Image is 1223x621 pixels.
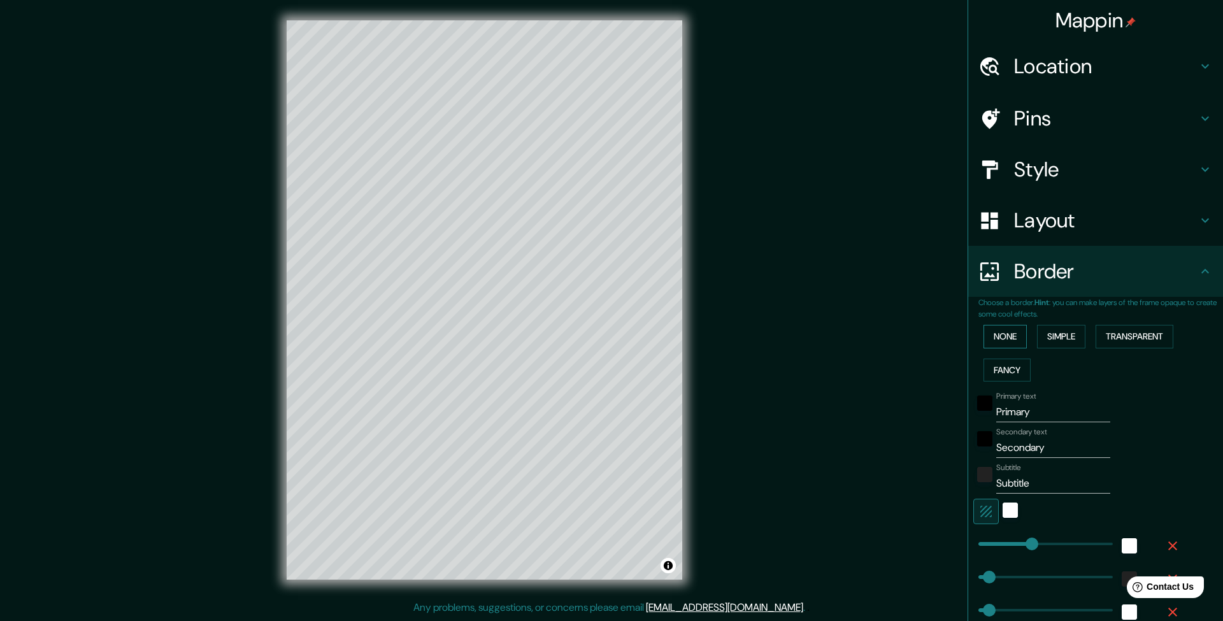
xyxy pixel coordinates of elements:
[977,467,992,482] button: color-222222
[1034,297,1049,308] b: Hint
[1014,106,1198,131] h4: Pins
[983,359,1031,382] button: Fancy
[1014,208,1198,233] h4: Layout
[968,144,1223,195] div: Style
[996,427,1047,438] label: Secondary text
[968,246,1223,297] div: Border
[1122,538,1137,553] button: white
[996,391,1036,402] label: Primary text
[996,462,1021,473] label: Subtitle
[983,325,1027,348] button: None
[1014,259,1198,284] h4: Border
[661,558,676,573] button: Toggle attribution
[968,195,1223,246] div: Layout
[413,600,805,615] p: Any problems, suggestions, or concerns please email .
[1126,17,1136,27] img: pin-icon.png
[1096,325,1173,348] button: Transparent
[1122,604,1137,620] button: white
[978,297,1223,320] p: Choose a border. : you can make layers of the frame opaque to create some cool effects.
[977,431,992,446] button: black
[977,396,992,411] button: black
[1055,8,1136,33] h4: Mappin
[807,600,810,615] div: .
[1014,54,1198,79] h4: Location
[805,600,807,615] div: .
[968,41,1223,92] div: Location
[968,93,1223,144] div: Pins
[1003,503,1018,518] button: white
[1037,325,1085,348] button: Simple
[1110,571,1209,607] iframe: Help widget launcher
[1014,157,1198,182] h4: Style
[646,601,803,614] a: [EMAIL_ADDRESS][DOMAIN_NAME]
